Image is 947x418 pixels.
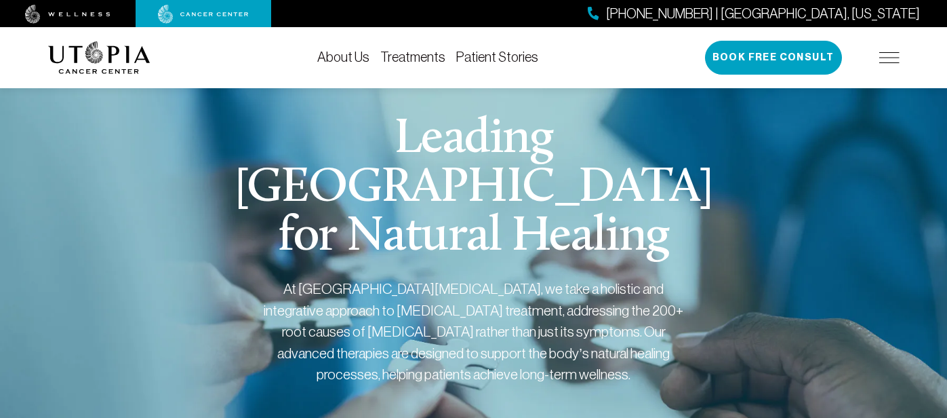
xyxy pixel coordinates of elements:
[606,4,920,24] span: [PHONE_NUMBER] | [GEOGRAPHIC_DATA], [US_STATE]
[380,50,445,64] a: Treatments
[214,115,733,262] h1: Leading [GEOGRAPHIC_DATA] for Natural Healing
[48,41,150,74] img: logo
[705,41,842,75] button: Book Free Consult
[879,52,900,63] img: icon-hamburger
[317,50,369,64] a: About Us
[588,4,920,24] a: [PHONE_NUMBER] | [GEOGRAPHIC_DATA], [US_STATE]
[158,5,249,24] img: cancer center
[25,5,110,24] img: wellness
[456,50,538,64] a: Patient Stories
[264,278,684,385] div: At [GEOGRAPHIC_DATA][MEDICAL_DATA], we take a holistic and integrative approach to [MEDICAL_DATA]...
